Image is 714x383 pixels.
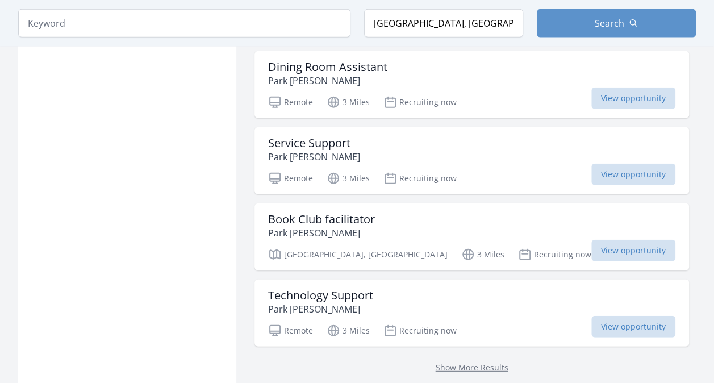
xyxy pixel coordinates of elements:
[591,88,675,109] span: View opportunity
[268,302,373,316] p: Park [PERSON_NAME]
[268,150,360,164] p: Park [PERSON_NAME]
[595,16,624,30] span: Search
[268,289,373,302] h3: Technology Support
[383,95,457,109] p: Recruiting now
[254,280,689,347] a: Technology Support Park [PERSON_NAME] Remote 3 Miles Recruiting now View opportunity
[327,95,370,109] p: 3 Miles
[268,324,313,338] p: Remote
[268,95,313,109] p: Remote
[268,213,375,226] h3: Book Club facilitator
[254,203,689,270] a: Book Club facilitator Park [PERSON_NAME] [GEOGRAPHIC_DATA], [GEOGRAPHIC_DATA] 3 Miles Recruiting ...
[268,60,387,74] h3: Dining Room Assistant
[268,248,448,261] p: [GEOGRAPHIC_DATA], [GEOGRAPHIC_DATA]
[254,51,689,118] a: Dining Room Assistant Park [PERSON_NAME] Remote 3 Miles Recruiting now View opportunity
[268,136,360,150] h3: Service Support
[436,362,508,373] a: Show More Results
[327,324,370,338] p: 3 Miles
[383,172,457,185] p: Recruiting now
[591,316,675,338] span: View opportunity
[18,9,350,38] input: Keyword
[537,9,696,38] button: Search
[591,164,675,185] span: View opportunity
[268,74,387,88] p: Park [PERSON_NAME]
[254,127,689,194] a: Service Support Park [PERSON_NAME] Remote 3 Miles Recruiting now View opportunity
[364,9,523,38] input: Location
[518,248,591,261] p: Recruiting now
[461,248,504,261] p: 3 Miles
[383,324,457,338] p: Recruiting now
[268,226,375,240] p: Park [PERSON_NAME]
[591,240,675,261] span: View opportunity
[327,172,370,185] p: 3 Miles
[268,172,313,185] p: Remote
